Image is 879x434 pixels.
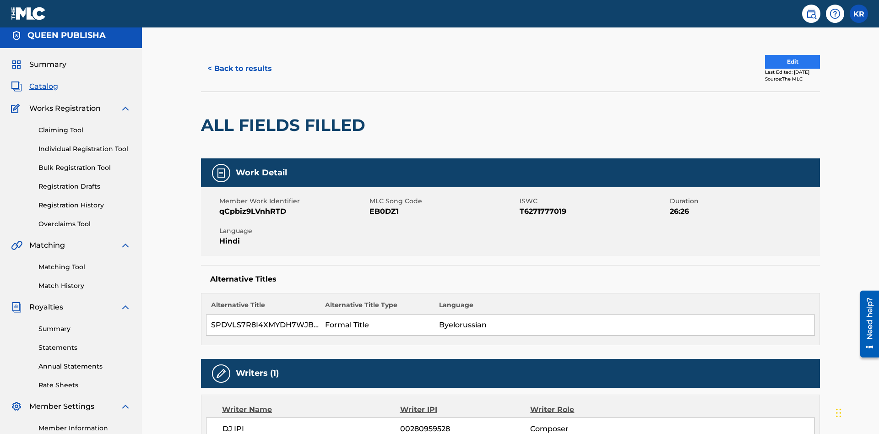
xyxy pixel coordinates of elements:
a: SummarySummary [11,59,66,70]
a: Registration History [38,201,131,210]
a: Public Search [802,5,820,23]
a: Bulk Registration Tool [38,163,131,173]
h5: Alternative Titles [210,275,811,284]
h2: ALL FIELDS FILLED [201,115,370,136]
a: Statements [38,343,131,353]
h5: Work Detail [236,168,287,178]
img: MLC Logo [11,7,46,20]
span: Language [219,226,367,236]
div: Drag [836,399,841,427]
a: Rate Sheets [38,380,131,390]
div: Help [826,5,844,23]
a: Overclaims Tool [38,219,131,229]
a: Registration Drafts [38,182,131,191]
button: < Back to results [201,57,278,80]
a: Matching Tool [38,262,131,272]
img: Summary [11,59,22,70]
span: ISWC [520,196,667,206]
span: Matching [29,240,65,251]
span: EB0DZ1 [369,206,517,217]
img: Catalog [11,81,22,92]
img: search [806,8,817,19]
span: Member Settings [29,401,94,412]
span: Hindi [219,236,367,247]
a: Summary [38,324,131,334]
div: Writer Role [530,404,649,415]
img: expand [120,103,131,114]
a: CatalogCatalog [11,81,58,92]
img: help [830,8,841,19]
span: MLC Song Code [369,196,517,206]
img: expand [120,240,131,251]
div: Last Edited: [DATE] [765,69,820,76]
h5: Writers (1) [236,368,279,379]
th: Language [434,300,815,315]
a: Member Information [38,423,131,433]
a: Annual Statements [38,362,131,371]
td: Formal Title [320,315,434,336]
img: Matching [11,240,22,251]
span: Duration [670,196,818,206]
div: Writer Name [222,404,400,415]
div: Writer IPI [400,404,531,415]
img: expand [120,401,131,412]
iframe: Chat Widget [833,390,879,434]
a: Claiming Tool [38,125,131,135]
th: Alternative Title [206,300,320,315]
iframe: Resource Center [853,287,879,362]
div: User Menu [850,5,868,23]
span: 26:26 [670,206,818,217]
div: Source: The MLC [765,76,820,82]
button: Edit [765,55,820,69]
span: Works Registration [29,103,101,114]
span: Member Work Identifier [219,196,367,206]
img: Writers [216,368,227,379]
img: Work Detail [216,168,227,179]
th: Alternative Title Type [320,300,434,315]
span: Summary [29,59,66,70]
h5: QUEEN PUBLISHA [27,30,106,41]
span: Royalties [29,302,63,313]
td: Byelorussian [434,315,815,336]
img: Royalties [11,302,22,313]
a: Match History [38,281,131,291]
td: SPDVLS7R8I4XMYDH7WJBNAWC53RLDQMT6C0RAPXW4VDLO6KP4J [206,315,320,336]
img: expand [120,302,131,313]
span: qCpbiz9LVnhRTD [219,206,367,217]
span: T6271777019 [520,206,667,217]
img: Accounts [11,30,22,41]
a: Individual Registration Tool [38,144,131,154]
span: Catalog [29,81,58,92]
img: Works Registration [11,103,23,114]
img: Member Settings [11,401,22,412]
